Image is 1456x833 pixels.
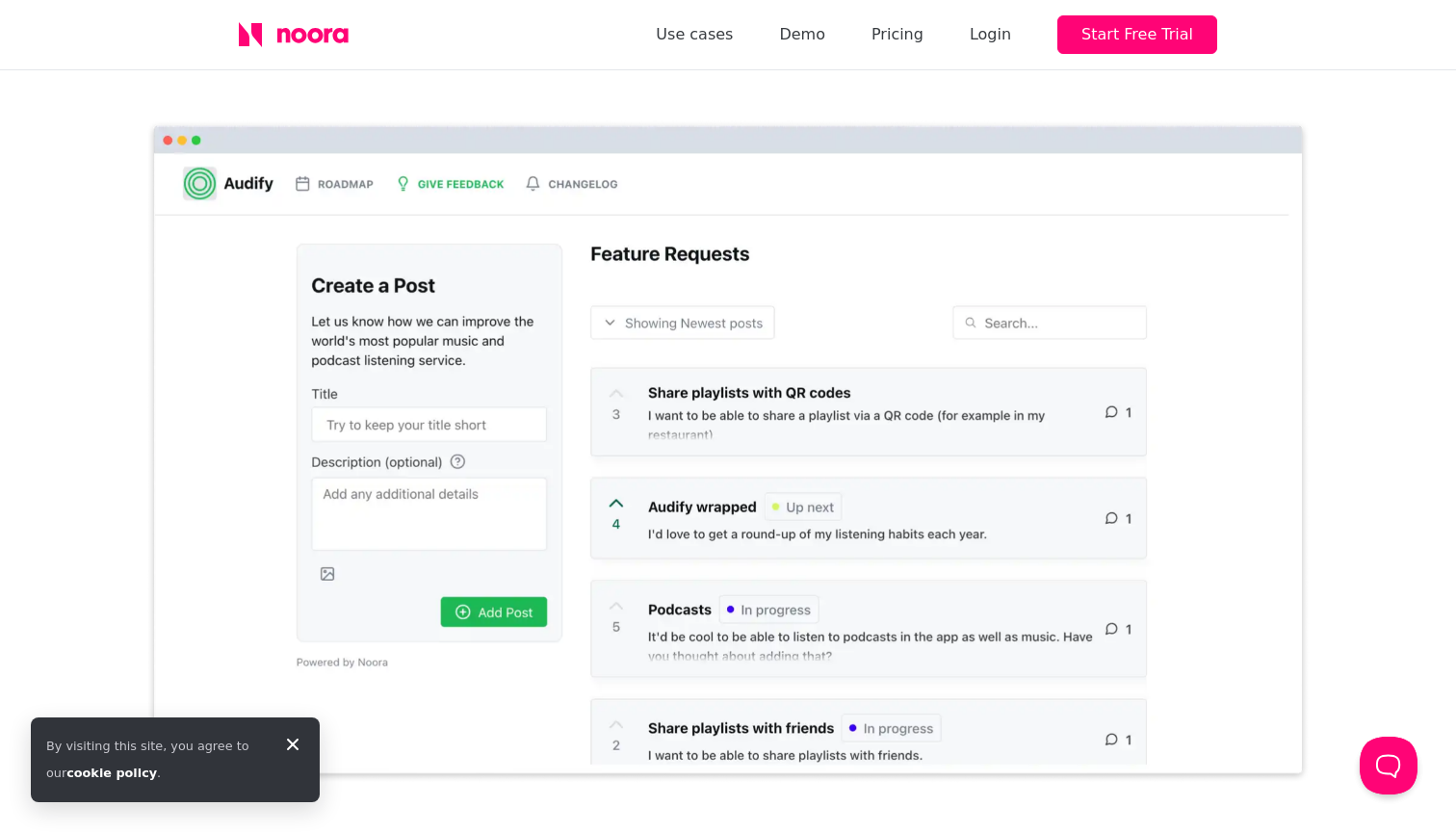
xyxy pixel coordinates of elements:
a: cookie policy [66,766,157,780]
button: Start Free Trial [1057,15,1217,54]
iframe: Help Scout Beacon - Open [1360,737,1417,794]
img: A preview of Noora's product feedback portal [145,119,1311,784]
a: Use cases [656,21,733,48]
a: Demo [779,21,825,48]
a: Pricing [871,21,923,48]
div: By visiting this site, you agree to our . [46,733,266,787]
div: Login [970,21,1011,48]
